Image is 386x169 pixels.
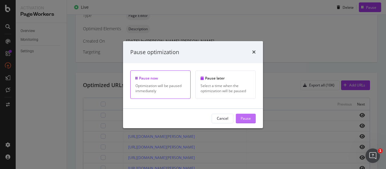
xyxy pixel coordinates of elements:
[201,76,251,81] div: Pause later
[236,114,256,123] button: Pause
[378,148,383,153] span: 1
[130,48,179,56] div: Pause optimization
[217,116,228,121] div: Cancel
[365,148,380,163] iframe: Intercom live chat
[135,83,185,93] div: Optimization will be paused immediately
[123,41,263,128] div: modal
[252,48,256,56] div: times
[135,76,185,81] div: Pause now
[212,114,233,123] button: Cancel
[241,116,251,121] div: Pause
[201,83,251,93] div: Select a time when the optimization will be paused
